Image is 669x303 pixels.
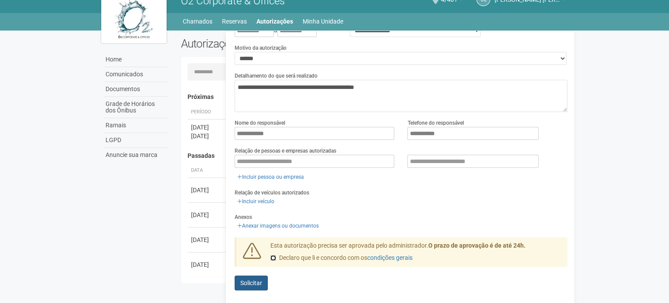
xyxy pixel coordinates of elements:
[235,147,336,155] label: Relação de pessoas e empresas autorizadas
[103,67,168,82] a: Comunicados
[235,276,268,290] button: Solicitar
[103,52,168,67] a: Home
[264,242,567,267] div: Esta autorização precisa ser aprovada pelo administrador.
[428,242,526,249] strong: O prazo de aprovação é de até 24h.
[191,211,223,219] div: [DATE]
[191,123,223,132] div: [DATE]
[103,148,168,162] a: Anuncie sua marca
[188,94,561,100] h4: Próximas
[181,37,368,50] h2: Autorizações
[270,254,413,262] label: Declaro que li e concordo com os
[240,279,262,286] span: Solicitar
[188,105,227,119] th: Período
[191,132,223,140] div: [DATE]
[188,153,561,159] h4: Passadas
[235,197,277,206] a: Incluir veículo
[183,15,212,27] a: Chamados
[188,163,227,178] th: Data
[235,221,321,231] a: Anexar imagens ou documentos
[103,97,168,118] a: Grade de Horários dos Ônibus
[103,118,168,133] a: Ramais
[191,186,223,194] div: [DATE]
[407,119,464,127] label: Telefone do responsável
[256,15,293,27] a: Autorizações
[235,213,252,221] label: Anexos
[191,235,223,244] div: [DATE]
[235,44,287,52] label: Motivo da autorização
[235,189,309,197] label: Relação de veículos autorizados
[270,255,276,261] input: Declaro que li e concordo com oscondições gerais
[235,119,285,127] label: Nome do responsável
[367,254,413,261] a: condições gerais
[103,82,168,97] a: Documentos
[222,15,247,27] a: Reservas
[235,172,307,182] a: Incluir pessoa ou empresa
[235,72,317,80] label: Detalhamento do que será realizado
[191,260,223,269] div: [DATE]
[303,15,343,27] a: Minha Unidade
[103,133,168,148] a: LGPD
